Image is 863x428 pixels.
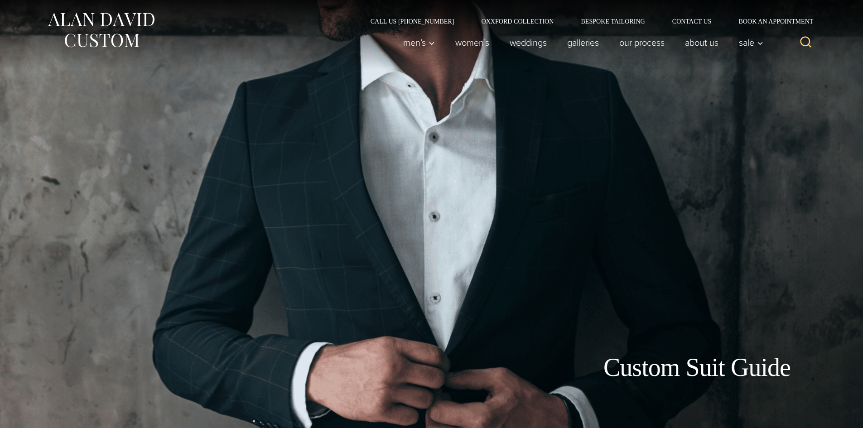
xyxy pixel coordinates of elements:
[403,38,435,47] span: Men’s
[499,34,557,52] a: weddings
[725,18,816,24] a: Book an Appointment
[557,34,609,52] a: Galleries
[357,18,817,24] nav: Secondary Navigation
[609,34,675,52] a: Our Process
[739,38,763,47] span: Sale
[468,18,567,24] a: Oxxford Collection
[589,352,791,383] h1: Custom Suit Guide
[445,34,499,52] a: Women’s
[567,18,658,24] a: Bespoke Tailoring
[357,18,468,24] a: Call Us [PHONE_NUMBER]
[659,18,725,24] a: Contact Us
[47,10,155,50] img: Alan David Custom
[795,32,817,53] button: View Search Form
[675,34,728,52] a: About Us
[393,34,768,52] nav: Primary Navigation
